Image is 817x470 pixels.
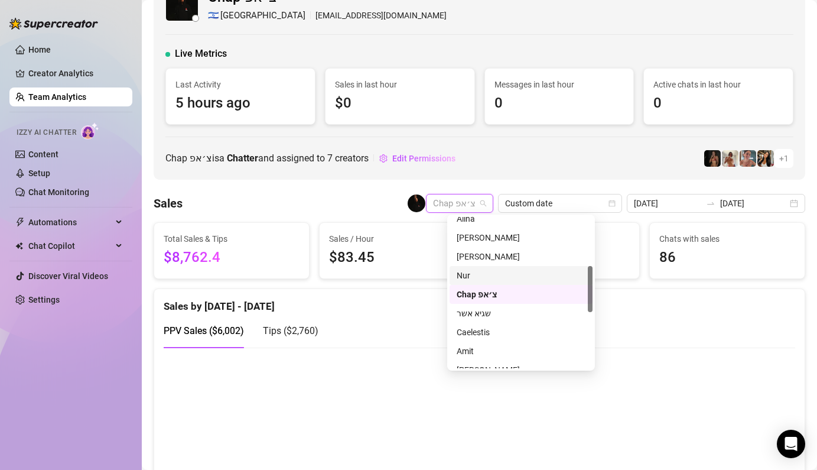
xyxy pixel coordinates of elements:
[450,228,593,247] div: Mendy
[494,92,624,115] span: 0
[704,150,721,167] img: the_bohema
[28,213,112,232] span: Automations
[28,150,58,159] a: Content
[505,195,615,212] span: Custom date
[722,150,738,167] img: Green
[457,231,585,244] div: [PERSON_NAME]
[154,195,183,212] h4: Sales
[28,45,51,54] a: Home
[28,168,50,178] a: Setup
[457,307,585,320] div: שגיא אשר
[17,127,76,138] span: Izzy AI Chatter
[9,18,98,30] img: logo-BBDzfeDw.svg
[208,9,219,23] span: 🇮🇱
[777,430,805,458] div: Open Intercom Messenger
[740,150,756,167] img: Yarden
[28,295,60,304] a: Settings
[28,236,112,255] span: Chat Copilot
[335,78,465,91] span: Sales in last hour
[634,197,701,210] input: Start date
[164,247,300,269] span: $8,762.4
[164,289,795,315] div: Sales by [DATE] - [DATE]
[408,195,425,212] img: Chap צ׳אפ
[28,92,86,102] a: Team Analytics
[165,151,369,166] span: Chap צ׳אפ is a and assigned to creators
[28,64,123,83] a: Creator Analytics
[15,242,23,250] img: Chat Copilot
[81,122,99,140] img: AI Chatter
[28,271,108,281] a: Discover Viral Videos
[450,266,593,285] div: Nur
[450,304,593,323] div: שגיא אשר
[659,247,795,269] span: 86
[457,326,585,339] div: Caelestis
[457,212,585,225] div: Alina
[450,209,593,228] div: Alina
[757,150,774,167] img: AdelDahan
[175,92,305,115] span: 5 hours ago
[379,149,456,168] button: Edit Permissions
[457,364,585,377] div: [PERSON_NAME]
[227,153,258,164] b: Chatter
[220,9,305,23] span: [GEOGRAPHIC_DATA]
[15,218,25,227] span: thunderbolt
[450,285,593,304] div: Chap צ׳אפ
[706,199,715,208] span: to
[335,92,465,115] span: $0
[263,325,318,336] span: Tips ( $2,760 )
[433,195,486,212] span: Chap צ׳אפ
[450,361,593,380] div: roey pahima
[329,232,465,245] span: Sales / Hour
[653,92,783,115] span: 0
[450,342,593,361] div: Amit
[653,78,783,91] span: Active chats in last hour
[608,200,616,207] span: calendar
[706,199,715,208] span: swap-right
[392,154,455,163] span: Edit Permissions
[379,154,388,163] span: setting
[457,288,585,301] div: Chap צ׳אפ
[457,345,585,358] div: Amit
[457,269,585,282] div: Nur
[175,78,305,91] span: Last Activity
[208,9,447,23] div: [EMAIL_ADDRESS][DOMAIN_NAME]
[659,232,795,245] span: Chats with sales
[450,247,593,266] div: Ran Zlatkin
[494,78,624,91] span: Messages in last hour
[720,197,787,210] input: End date
[450,323,593,342] div: Caelestis
[457,250,585,263] div: [PERSON_NAME]
[175,47,227,61] span: Live Metrics
[327,153,333,164] span: 7
[164,232,300,245] span: Total Sales & Tips
[779,152,789,165] span: + 1
[28,187,89,197] a: Chat Monitoring
[164,325,244,336] span: PPV Sales ( $6,002 )
[329,247,465,269] span: $83.45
